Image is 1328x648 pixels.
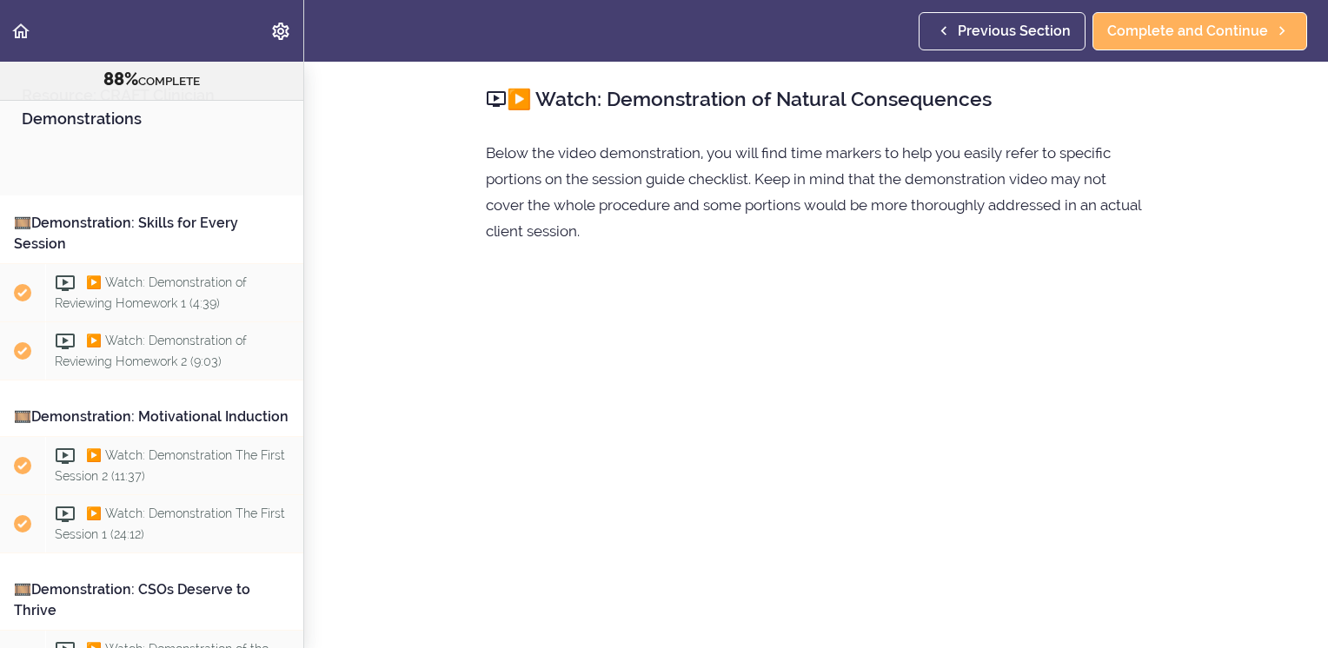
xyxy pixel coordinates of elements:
svg: Back to course curriculum [10,21,31,42]
p: Below the video demonstration, you will find time markers to help you easily refer to specific po... [486,140,1146,244]
span: ▶️ Watch: Demonstration The First Session 1 (24:12) [55,506,285,540]
span: ▶️ Watch: Demonstration The First Session 2 (11:37) [55,448,285,482]
span: ▶️ Watch: Demonstration of Reviewing Homework 1 (4:39) [55,275,247,309]
div: COMPLETE [22,69,282,91]
a: Previous Section [919,12,1086,50]
span: Previous Section [958,21,1071,42]
span: Complete and Continue [1107,21,1268,42]
h2: ▶️ Watch: Demonstration of Natural Consequences [486,84,1146,114]
svg: Settings Menu [270,21,291,42]
span: ▶️ Watch: Demonstration of Reviewing Homework 2 (9:03) [55,334,247,367]
span: 88% [103,69,138,89]
a: Complete and Continue [1092,12,1307,50]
